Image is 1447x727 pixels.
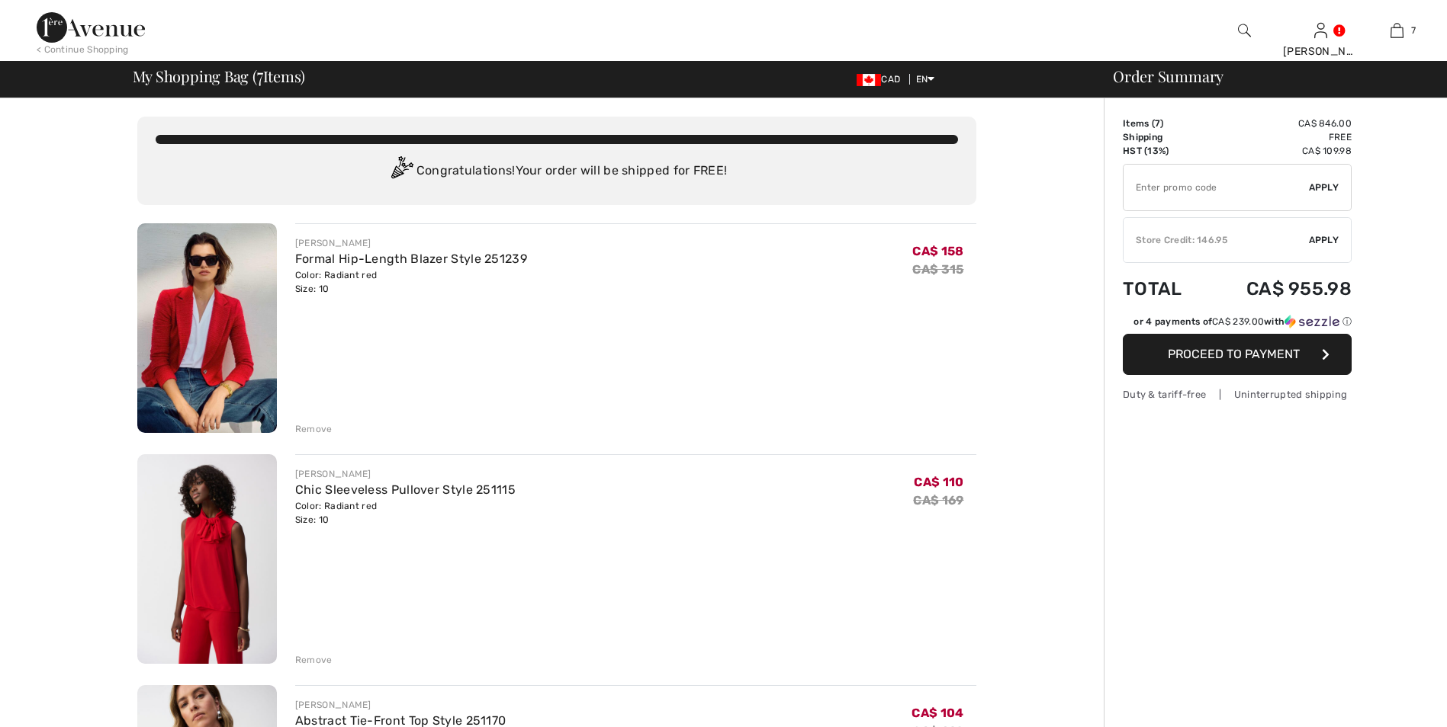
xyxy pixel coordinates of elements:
[1285,315,1339,328] img: Sezzle
[137,454,277,664] img: Chic Sleeveless Pullover Style 251115
[1124,233,1309,247] div: Store Credit: 146.95
[1123,334,1352,375] button: Proceed to Payment
[1359,21,1434,40] a: 7
[912,262,963,277] s: CA$ 315
[1309,181,1339,194] span: Apply
[156,156,958,187] div: Congratulations! Your order will be shipped for FREE!
[1205,117,1352,130] td: CA$ 846.00
[1212,316,1264,327] span: CA$ 239.00
[295,467,516,481] div: [PERSON_NAME]
[1314,23,1327,37] a: Sign In
[1238,21,1251,40] img: search the website
[914,475,963,489] span: CA$ 110
[1168,347,1300,361] span: Proceed to Payment
[1283,43,1358,59] div: [PERSON_NAME]
[1155,118,1160,129] span: 7
[1309,233,1339,247] span: Apply
[916,74,935,85] span: EN
[133,69,306,84] span: My Shopping Bag ( Items)
[1391,21,1404,40] img: My Bag
[295,499,516,527] div: Color: Radiant red Size: 10
[1123,130,1205,144] td: Shipping
[1095,69,1438,84] div: Order Summary
[295,268,527,296] div: Color: Radiant red Size: 10
[1411,24,1416,37] span: 7
[137,223,277,433] img: Formal Hip-Length Blazer Style 251239
[913,493,963,508] s: CA$ 169
[37,43,129,56] div: < Continue Shopping
[1123,263,1205,315] td: Total
[912,706,963,720] span: CA$ 104
[1205,130,1352,144] td: Free
[295,422,333,436] div: Remove
[857,74,906,85] span: CAD
[1314,21,1327,40] img: My Info
[295,251,527,266] a: Formal Hip-Length Blazer Style 251239
[1205,144,1352,158] td: CA$ 109.98
[1123,144,1205,158] td: HST (13%)
[37,12,145,43] img: 1ère Avenue
[1133,315,1352,328] div: or 4 payments of with
[1123,387,1352,402] div: Duty & tariff-free | Uninterrupted shipping
[857,74,881,86] img: Canadian Dollar
[386,156,416,187] img: Congratulation2.svg
[295,698,506,712] div: [PERSON_NAME]
[912,244,963,258] span: CA$ 158
[257,65,263,85] span: 7
[295,653,333,667] div: Remove
[1123,315,1352,334] div: or 4 payments ofCA$ 239.00withSezzle Click to learn more about Sezzle
[295,236,527,250] div: [PERSON_NAME]
[1123,117,1205,130] td: Items ( )
[1205,263,1352,315] td: CA$ 955.98
[295,482,516,497] a: Chic Sleeveless Pullover Style 251115
[1124,165,1309,210] input: Promo code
